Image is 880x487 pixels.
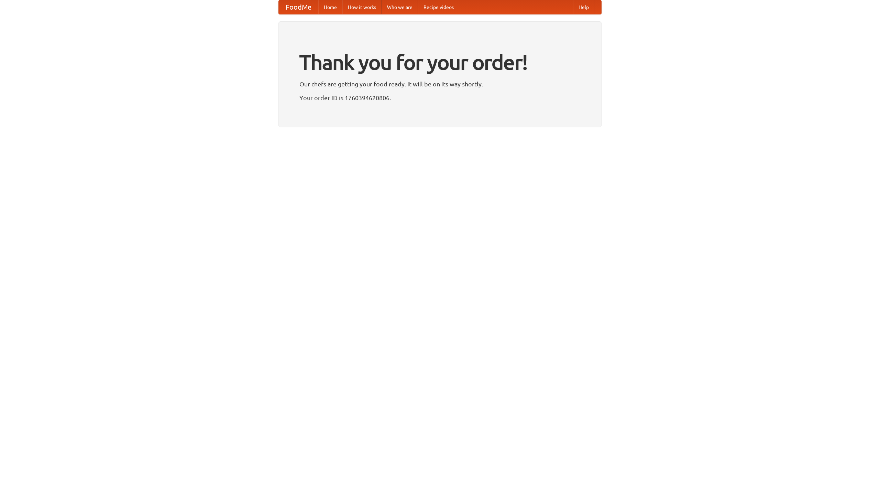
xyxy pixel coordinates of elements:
h1: Thank you for your order! [299,46,581,79]
a: Who we are [382,0,418,14]
a: Help [573,0,594,14]
a: Home [318,0,342,14]
a: FoodMe [279,0,318,14]
a: Recipe videos [418,0,459,14]
a: How it works [342,0,382,14]
p: Your order ID is 1760394620806. [299,93,581,103]
p: Our chefs are getting your food ready. It will be on its way shortly. [299,79,581,89]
